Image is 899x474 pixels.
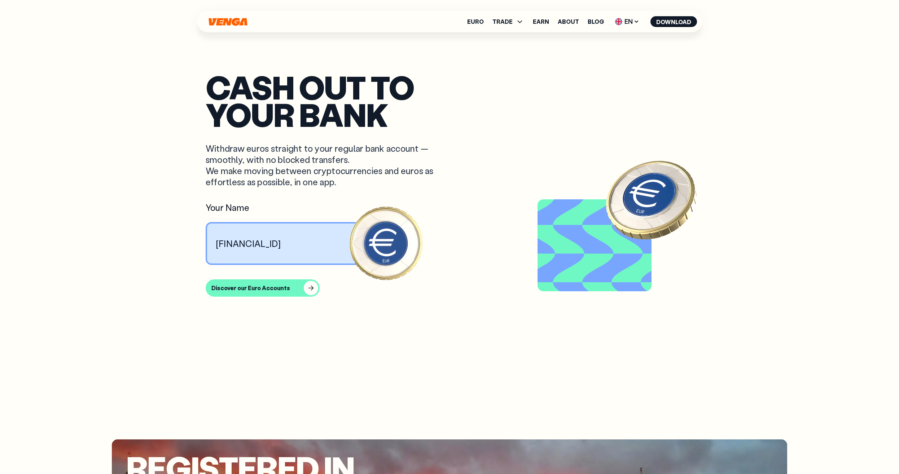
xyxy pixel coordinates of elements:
[206,279,693,297] a: Discover our Euro Accounts
[533,19,549,25] a: Earn
[650,16,697,27] button: Download
[206,73,693,128] p: Cash out to your bank
[206,279,320,297] button: Discover our Euro Accounts
[588,19,604,25] a: Blog
[558,19,579,25] a: About
[613,16,642,27] span: EN
[615,18,622,25] img: flag-uk
[467,19,484,25] a: Euro
[208,18,248,26] svg: Home
[597,145,706,253] img: EURO coin
[206,143,434,188] p: Withdraw euros straight to your regular bank account — smoothly, with no blocked transfers. We ma...
[211,284,290,292] div: Discover our Euro Accounts
[492,17,524,26] span: TRADE
[492,19,513,25] span: TRADE
[540,202,649,289] video: Video background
